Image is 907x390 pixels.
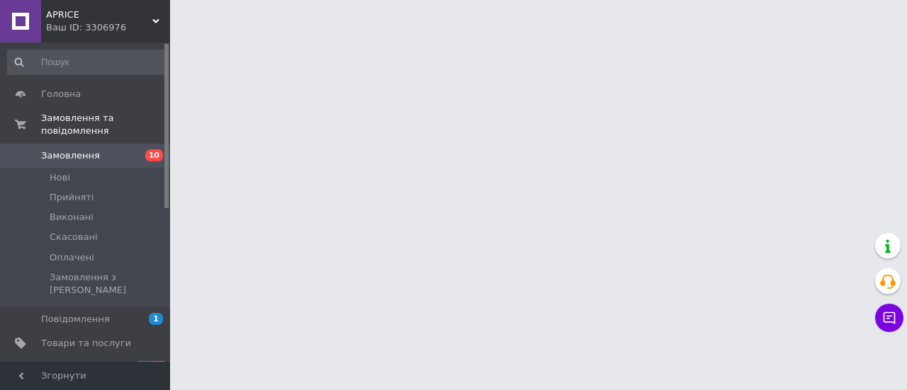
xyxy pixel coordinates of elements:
[50,211,94,224] span: Виконані
[50,271,166,297] span: Замовлення з [PERSON_NAME]
[41,149,100,162] span: Замовлення
[145,149,163,161] span: 10
[41,313,110,326] span: Повідомлення
[50,171,70,184] span: Нові
[875,304,903,332] button: Чат з покупцем
[149,313,163,325] span: 1
[7,50,167,75] input: Пошук
[46,8,152,21] span: APRICE
[50,251,94,264] span: Оплачені
[50,191,94,204] span: Прийняті
[41,88,81,101] span: Головна
[50,231,98,243] span: Скасовані
[41,337,131,350] span: Товари та послуги
[46,21,170,34] div: Ваш ID: 3306976
[41,112,170,137] span: Замовлення та повідомлення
